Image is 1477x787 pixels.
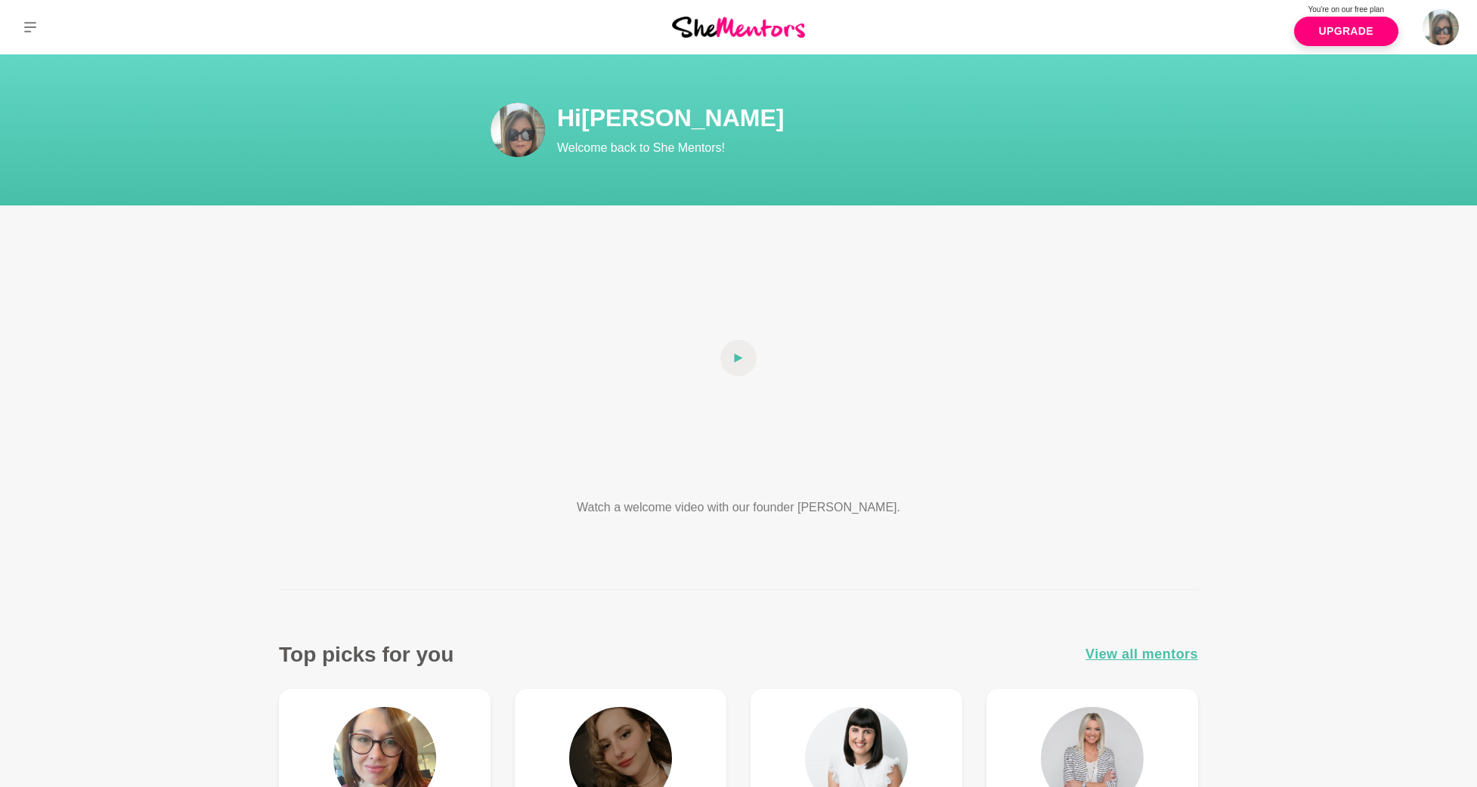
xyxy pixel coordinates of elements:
img: Caroline [1423,9,1459,45]
img: Caroline [491,103,545,157]
a: View all mentors [1085,643,1198,665]
p: Welcome back to She Mentors! [557,139,1101,157]
h1: Hi [PERSON_NAME] [557,103,1101,133]
h3: Top picks for you [279,641,454,668]
img: She Mentors Logo [672,17,805,37]
p: You're on our free plan [1294,4,1398,15]
p: Watch a welcome video with our founder [PERSON_NAME]. [521,498,956,517]
a: Upgrade [1294,17,1398,46]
